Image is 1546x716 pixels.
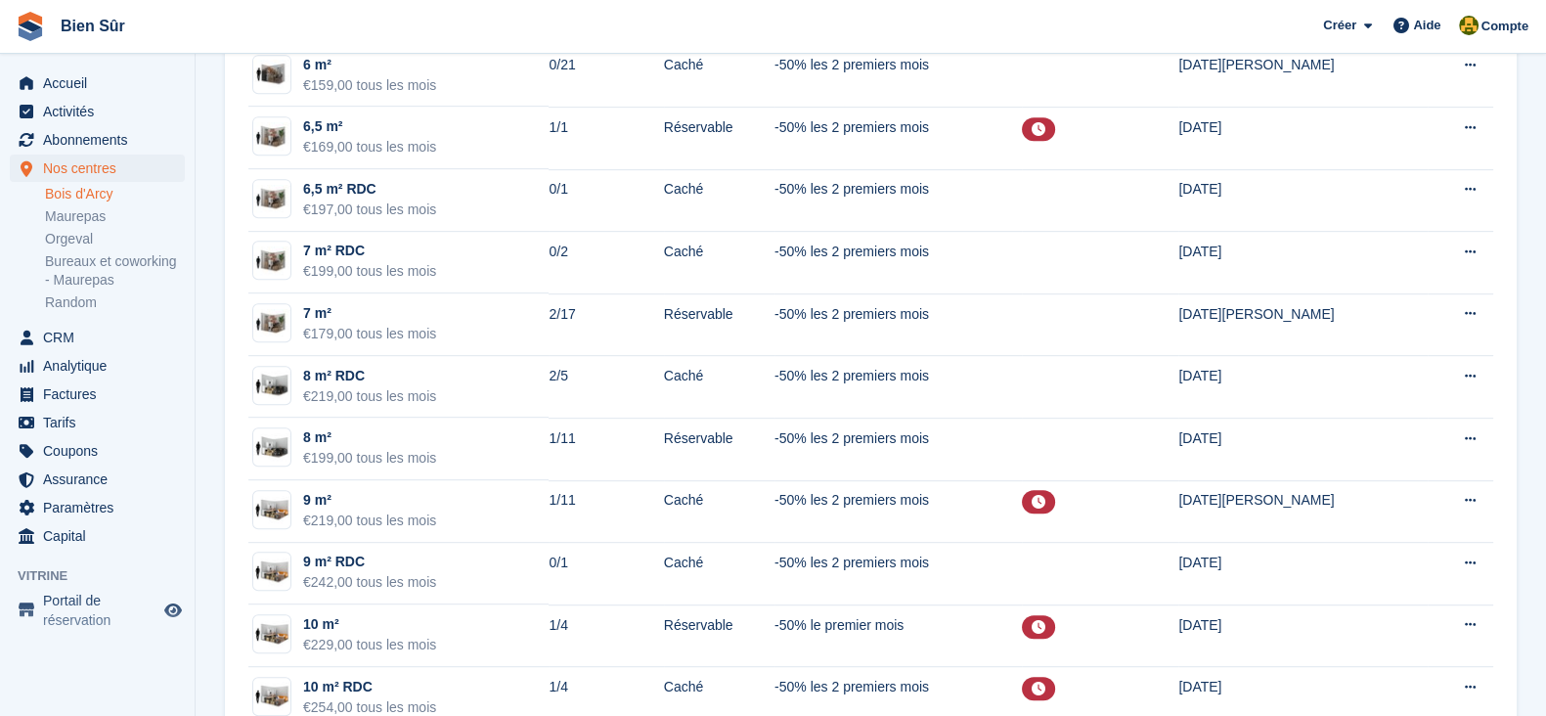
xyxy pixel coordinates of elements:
[774,604,1022,667] td: -50% le premier mois
[10,352,185,380] a: menu
[161,599,185,622] a: Boutique d'aperçu
[664,45,774,108] td: Caché
[253,60,290,88] img: 60-sqft-unit.jpg
[774,169,1022,232] td: -50% les 2 premiers mois
[303,75,436,96] div: €159,00 tous les mois
[774,232,1022,294] td: -50% les 2 premiers mois
[1481,17,1528,36] span: Compte
[303,635,436,655] div: €229,00 tous les mois
[53,10,133,42] a: Bien Sûr
[1178,356,1428,419] td: [DATE]
[1413,16,1440,35] span: Aide
[664,232,774,294] td: Caché
[45,252,185,290] a: Bureaux et coworking - Maurepas
[43,591,160,630] span: Portail de réservation
[10,155,185,182] a: menu
[1178,293,1428,356] td: [DATE][PERSON_NAME]
[303,137,436,157] div: €169,00 tous les mois
[253,246,290,275] img: box-7m2.jpg
[45,207,185,226] a: Maurepas
[549,543,663,605] td: 0/1
[253,309,290,337] img: box-7m2.jpg
[664,107,774,169] td: Réservable
[303,303,436,324] div: 7 m²
[664,543,774,605] td: Caché
[253,682,290,710] img: box-10m2.jpg
[1178,232,1428,294] td: [DATE]
[1178,169,1428,232] td: [DATE]
[774,107,1022,169] td: -50% les 2 premiers mois
[774,293,1022,356] td: -50% les 2 premiers mois
[10,409,185,436] a: menu
[303,552,436,572] div: 9 m² RDC
[10,437,185,465] a: menu
[774,543,1022,605] td: -50% les 2 premiers mois
[549,107,663,169] td: 1/1
[303,200,436,220] div: €197,00 tous les mois
[253,185,290,213] img: 64-sqft-unit.jpg
[1178,604,1428,667] td: [DATE]
[303,386,436,407] div: €219,00 tous les mois
[43,155,160,182] span: Nos centres
[549,169,663,232] td: 0/1
[549,356,663,419] td: 2/5
[253,371,290,399] img: box-8m2.jpg
[253,620,290,649] img: 100-sqft-unit.jpg
[10,324,185,351] a: menu
[549,45,663,108] td: 0/21
[10,522,185,550] a: menu
[253,558,290,586] img: box-10m2.jpg
[303,366,436,386] div: 8 m² RDC
[303,324,436,344] div: €179,00 tous les mois
[1178,418,1428,480] td: [DATE]
[253,433,290,462] img: 75-sqft-unit.jpg
[1323,16,1356,35] span: Créer
[43,352,160,380] span: Analytique
[10,126,185,154] a: menu
[16,12,45,41] img: stora-icon-8386f47178a22dfd0bd8f6a31ec36ba5ce8667c1dd55bd0f319d3a0aa187defe.svg
[303,677,436,697] div: 10 m² RDC
[549,232,663,294] td: 0/2
[10,466,185,493] a: menu
[303,614,436,635] div: 10 m²
[43,494,160,521] span: Paramètres
[774,418,1022,480] td: -50% les 2 premiers mois
[43,380,160,408] span: Factures
[664,418,774,480] td: Réservable
[10,591,185,630] a: menu
[664,356,774,419] td: Caché
[303,241,436,261] div: 7 m² RDC
[664,480,774,543] td: Caché
[253,496,290,524] img: 100-sqft-unit.jpg
[664,293,774,356] td: Réservable
[43,126,160,154] span: Abonnements
[303,116,436,137] div: 6,5 m²
[774,356,1022,419] td: -50% les 2 premiers mois
[664,169,774,232] td: Caché
[303,427,436,448] div: 8 m²
[549,480,663,543] td: 1/11
[549,418,663,480] td: 1/11
[43,324,160,351] span: CRM
[549,604,663,667] td: 1/4
[43,69,160,97] span: Accueil
[303,511,436,531] div: €219,00 tous les mois
[253,122,290,151] img: 64-sqft-unit.jpg
[10,98,185,125] a: menu
[43,98,160,125] span: Activités
[774,45,1022,108] td: -50% les 2 premiers mois
[10,69,185,97] a: menu
[1178,107,1428,169] td: [DATE]
[303,490,436,511] div: 9 m²
[1178,543,1428,605] td: [DATE]
[1178,45,1428,108] td: [DATE][PERSON_NAME]
[1459,16,1479,35] img: Fatima Kelaaoui
[664,604,774,667] td: Réservable
[303,55,436,75] div: 6 m²
[303,179,436,200] div: 6,5 m² RDC
[43,466,160,493] span: Assurance
[10,380,185,408] a: menu
[43,522,160,550] span: Capital
[549,293,663,356] td: 2/17
[45,185,185,203] a: Bois d'Arcy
